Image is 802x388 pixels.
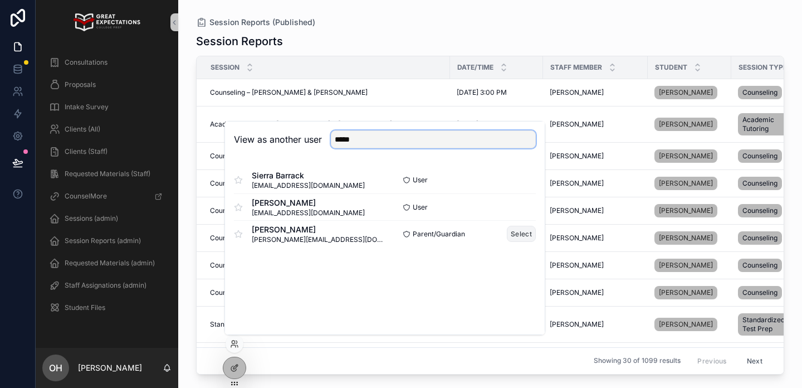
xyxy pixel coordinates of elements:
[654,229,725,247] a: [PERSON_NAME]
[65,147,107,156] span: Clients (Staff)
[742,179,777,188] span: Counseling
[654,174,725,192] a: [PERSON_NAME]
[659,152,713,161] span: [PERSON_NAME]
[655,63,687,72] span: Student
[42,75,172,95] a: Proposals
[210,288,443,297] a: Counseling – [PERSON_NAME] & [PERSON_NAME]
[252,170,365,181] span: Sierra Barrack
[654,86,717,99] a: [PERSON_NAME]
[36,45,178,332] div: scrollable content
[654,115,725,133] a: [PERSON_NAME]
[457,120,510,129] span: [DATE] 10:30 AM
[413,230,465,239] span: Parent/Guardian
[659,120,713,129] span: [PERSON_NAME]
[42,52,172,72] a: Consultations
[739,352,770,370] button: Next
[42,298,172,318] a: Student Files
[742,152,777,161] span: Counseling
[742,261,777,270] span: Counseling
[654,286,717,299] a: [PERSON_NAME]
[252,181,365,190] span: [EMAIL_ADDRESS][DOMAIN_NAME]
[252,197,365,208] span: [PERSON_NAME]
[507,226,536,242] button: Select
[742,115,799,133] span: Academic Tutoring
[209,17,315,28] span: Session Reports (Published)
[659,320,713,329] span: [PERSON_NAME]
[654,259,717,272] a: [PERSON_NAME]
[457,120,536,129] a: [DATE] 10:30 AM
[654,256,725,274] a: [PERSON_NAME]
[210,152,443,161] a: Counseling – [PERSON_NAME] & [PERSON_NAME]
[42,142,172,162] a: Clients (Staff)
[550,320,604,329] span: [PERSON_NAME]
[654,84,725,101] a: [PERSON_NAME]
[49,361,62,375] span: OH
[550,288,604,297] span: [PERSON_NAME]
[550,234,604,243] span: [PERSON_NAME]
[550,206,604,215] span: [PERSON_NAME]
[413,203,428,212] span: User
[654,204,717,217] a: [PERSON_NAME]
[659,288,713,297] span: [PERSON_NAME]
[550,261,641,270] a: [PERSON_NAME]
[654,149,717,163] a: [PERSON_NAME]
[42,97,172,117] a: Intake Survey
[210,320,407,329] span: Standardized Test Prep – [PERSON_NAME] & [PERSON_NAME]
[550,88,604,97] span: [PERSON_NAME]
[210,234,368,243] span: Counseling – [PERSON_NAME] & [PERSON_NAME]
[65,80,96,89] span: Proposals
[210,320,443,329] a: Standardized Test Prep – [PERSON_NAME] & [PERSON_NAME]
[210,120,392,129] span: Academic Tutoring – [PERSON_NAME] & [PERSON_NAME]
[654,177,717,190] a: [PERSON_NAME]
[550,120,604,129] span: [PERSON_NAME]
[550,88,641,97] a: [PERSON_NAME]
[252,208,365,217] span: [EMAIL_ADDRESS][DOMAIN_NAME]
[742,88,777,97] span: Counseling
[42,275,172,295] a: Staff Assignations (admin)
[659,179,713,188] span: [PERSON_NAME]
[210,152,368,161] span: Counseling – [PERSON_NAME] & [PERSON_NAME]
[594,357,681,366] span: Showing 30 of 1099 results
[65,259,155,268] span: Requested Materials (admin)
[550,206,641,215] a: [PERSON_NAME]
[550,234,641,243] a: [PERSON_NAME]
[65,281,146,290] span: Staff Assignations (admin)
[42,186,172,206] a: CounselMore
[42,231,172,251] a: Session Reports (admin)
[654,318,717,331] a: [PERSON_NAME]
[654,202,725,220] a: [PERSON_NAME]
[210,179,368,188] span: Counseling – [PERSON_NAME] & [PERSON_NAME]
[739,63,787,72] span: Session Type
[210,261,368,270] span: Counseling – [PERSON_NAME] & [PERSON_NAME]
[65,169,150,178] span: Requested Materials (Staff)
[550,152,604,161] span: [PERSON_NAME]
[550,152,641,161] a: [PERSON_NAME]
[65,214,118,223] span: Sessions (admin)
[413,176,428,185] span: User
[65,303,105,312] span: Student Files
[457,63,493,72] span: Date/Time
[457,88,507,97] span: [DATE] 3:00 PM
[211,63,239,72] span: Session
[252,235,385,244] span: [PERSON_NAME][EMAIL_ADDRESS][DOMAIN_NAME]
[210,288,368,297] span: Counseling – [PERSON_NAME] & [PERSON_NAME]
[659,261,713,270] span: [PERSON_NAME]
[654,284,725,302] a: [PERSON_NAME]
[550,179,604,188] span: [PERSON_NAME]
[196,33,283,49] h1: Session Reports
[550,320,641,329] a: [PERSON_NAME]
[659,206,713,215] span: [PERSON_NAME]
[234,133,322,146] h2: View as another user
[65,236,141,245] span: Session Reports (admin)
[742,234,777,243] span: Counseling
[654,147,725,165] a: [PERSON_NAME]
[742,288,777,297] span: Counseling
[742,206,777,215] span: Counseling
[210,261,443,270] a: Counseling – [PERSON_NAME] & [PERSON_NAME]
[550,179,641,188] a: [PERSON_NAME]
[42,164,172,184] a: Requested Materials (Staff)
[659,88,713,97] span: [PERSON_NAME]
[654,118,717,131] a: [PERSON_NAME]
[210,88,443,97] a: Counseling – [PERSON_NAME] & [PERSON_NAME]
[65,58,107,67] span: Consultations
